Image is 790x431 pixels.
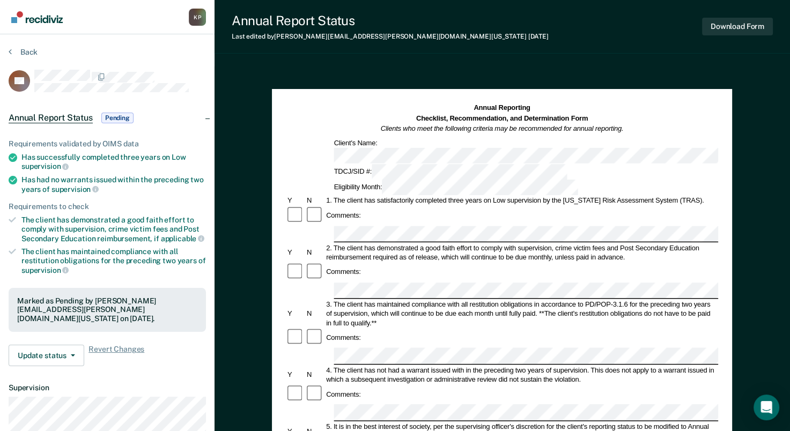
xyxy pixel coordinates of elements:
div: Y [286,370,305,379]
div: Open Intercom Messenger [754,395,779,420]
div: Comments: [325,211,363,220]
img: Recidiviz [11,11,63,23]
button: Profile dropdown button [189,9,206,26]
button: Back [9,47,38,57]
div: 1. The client has satisfactorily completed three years on Low supervision by the [US_STATE] Risk ... [325,196,719,205]
div: Marked as Pending by [PERSON_NAME][EMAIL_ADDRESS][PERSON_NAME][DOMAIN_NAME][US_STATE] on [DATE]. [17,296,197,323]
div: 4. The client has not had a warrant issued with in the preceding two years of supervision. This d... [325,365,719,384]
span: Annual Report Status [9,113,93,123]
div: K P [189,9,206,26]
div: Comments: [325,267,363,277]
div: Has had no warrants issued within the preceding two years of [21,175,206,194]
div: Last edited by [PERSON_NAME][EMAIL_ADDRESS][PERSON_NAME][DOMAIN_NAME][US_STATE] [232,33,549,40]
div: Eligibility Month: [333,180,580,195]
span: supervision [51,185,99,194]
strong: Annual Reporting [474,104,530,112]
div: 3. The client has maintained compliance with all restitution obligations in accordance to PD/POP-... [325,300,719,328]
div: N [305,248,324,257]
div: Requirements to check [9,202,206,211]
button: Update status [9,345,84,366]
div: Annual Report Status [232,13,549,28]
div: N [305,309,324,318]
div: The client has maintained compliance with all restitution obligations for the preceding two years of [21,247,206,274]
button: Download Form [702,18,773,35]
div: Comments: [325,390,363,399]
div: Y [286,248,305,257]
div: TDCJ/SID #: [333,164,569,180]
div: N [305,196,324,205]
span: supervision [21,162,69,170]
span: supervision [21,266,69,274]
strong: Checklist, Recommendation, and Determination Form [416,114,588,122]
span: Pending [101,113,134,123]
span: applicable [161,234,204,243]
div: Requirements validated by OIMS data [9,139,206,148]
div: Y [286,196,305,205]
div: Comments: [325,333,363,342]
div: The client has demonstrated a good faith effort to comply with supervision, crime victim fees and... [21,215,206,243]
div: Y [286,309,305,318]
div: N [305,370,324,379]
div: 2. The client has demonstrated a good faith effort to comply with supervision, crime victim fees ... [325,243,719,262]
dt: Supervision [9,383,206,392]
span: [DATE] [528,33,549,40]
em: Clients who meet the following criteria may be recommended for annual reporting. [381,125,624,132]
span: Revert Changes [88,345,144,366]
div: Has successfully completed three years on Low [21,153,206,171]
